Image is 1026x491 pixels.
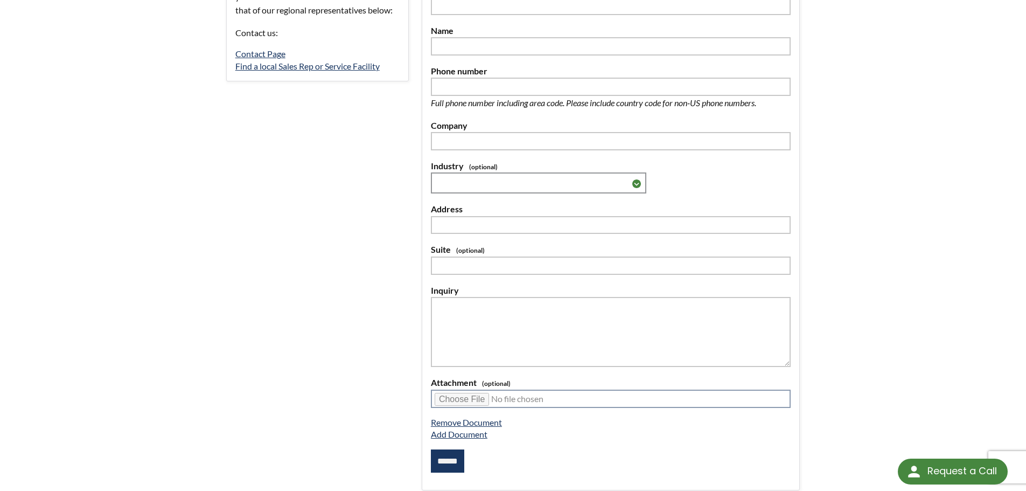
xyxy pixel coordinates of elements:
[905,463,923,480] img: round button
[431,96,791,110] p: Full phone number including area code. Please include country code for non-US phone numbers.
[431,243,791,257] label: Suite
[235,26,400,40] p: Contact us:
[431,376,791,390] label: Attachment
[431,24,791,38] label: Name
[235,49,285,59] a: Contact Page
[927,459,997,483] div: Request a Call
[235,61,380,71] a: Find a local Sales Rep or Service Facility
[431,64,791,78] label: Phone number
[431,429,487,439] a: Add Document
[898,459,1008,485] div: Request a Call
[431,159,791,173] label: Industry
[431,202,791,216] label: Address
[431,119,791,133] label: Company
[431,417,502,427] a: Remove Document
[431,283,791,298] label: Inquiry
